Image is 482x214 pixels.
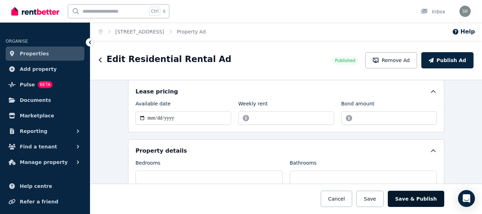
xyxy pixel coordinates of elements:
button: Publish Ad [421,52,474,68]
button: Find a tenant [6,140,84,154]
span: Reporting [20,127,47,135]
h1: Edit Residential Rental Ad [107,54,231,65]
a: Help centre [6,179,84,193]
span: ORGANISE [6,39,28,44]
label: Bedrooms [135,159,161,169]
button: Remove Ad [365,52,417,68]
img: RentBetter [11,6,59,17]
span: Add property [20,65,57,73]
a: Properties [6,47,84,61]
label: Available date [135,100,170,110]
nav: Breadcrumb [90,23,214,41]
span: Pulse [20,80,35,89]
button: Help [452,27,475,36]
span: Properties [20,49,49,58]
span: Ctrl [149,7,160,16]
span: Published [335,58,355,63]
a: Refer a friend [6,195,84,209]
a: Add property [6,62,84,76]
div: Open Intercom Messenger [458,190,475,207]
span: Help centre [20,182,52,190]
label: Bathrooms [290,159,317,169]
a: Marketplace [6,109,84,123]
a: Property Ad [177,29,206,35]
img: Schekar Raj [459,6,471,17]
span: Refer a friend [20,197,58,206]
label: Weekly rent [238,100,267,110]
button: Cancel [321,191,352,207]
a: Documents [6,93,84,107]
button: Manage property [6,155,84,169]
label: Bond amount [341,100,374,110]
button: Save & Publish [388,191,444,207]
span: k [163,8,165,14]
span: Manage property [20,158,68,166]
div: Inbox [421,8,445,15]
button: Save [356,191,383,207]
span: Find a tenant [20,142,57,151]
a: PulseBETA [6,78,84,92]
a: [STREET_ADDRESS] [115,29,164,35]
button: Reporting [6,124,84,138]
h5: Lease pricing [135,87,178,96]
h5: Property details [135,147,187,155]
span: Documents [20,96,51,104]
span: Marketplace [20,111,54,120]
span: BETA [38,81,53,88]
